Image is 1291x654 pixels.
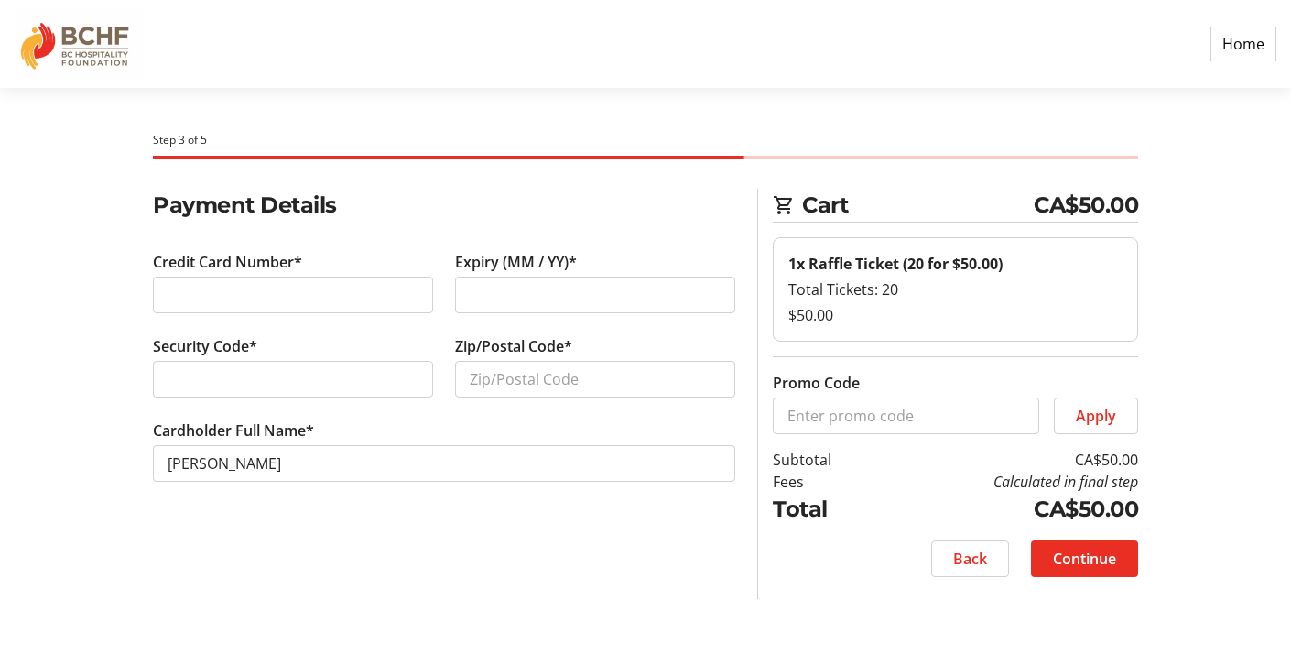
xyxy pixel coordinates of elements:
label: Promo Code [773,372,860,394]
label: Cardholder Full Name* [153,420,314,441]
img: BC Hospitality Foundation's Logo [15,7,145,81]
td: CA$50.00 [878,449,1138,471]
input: Zip/Postal Code [455,361,735,398]
td: Calculated in final step [878,471,1138,493]
label: Zip/Postal Code* [455,335,572,357]
span: Apply [1076,405,1116,427]
td: Fees [773,471,878,493]
div: Total Tickets: 20 [788,278,1123,300]
h2: Payment Details [153,189,735,222]
td: Subtotal [773,449,878,471]
span: Back [953,548,987,570]
input: Enter promo code [773,398,1039,434]
td: CA$50.00 [878,493,1138,526]
iframe: Secure card number input frame [168,284,418,306]
span: Cart [802,189,1034,222]
span: Continue [1053,548,1116,570]
div: Step 3 of 5 [153,132,1138,148]
input: Card Holder Name [153,445,735,482]
iframe: Secure expiration date input frame [470,284,721,306]
button: Back [931,540,1009,577]
button: Continue [1031,540,1138,577]
label: Credit Card Number* [153,251,302,273]
label: Security Code* [153,335,257,357]
a: Home [1210,27,1276,61]
div: $50.00 [788,304,1123,326]
label: Expiry (MM / YY)* [455,251,577,273]
button: Apply [1054,398,1138,434]
span: CA$50.00 [1034,189,1138,222]
td: Total [773,493,878,526]
iframe: Secure CVC input frame [168,368,418,390]
strong: 1x Raffle Ticket (20 for $50.00) [788,254,1003,274]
